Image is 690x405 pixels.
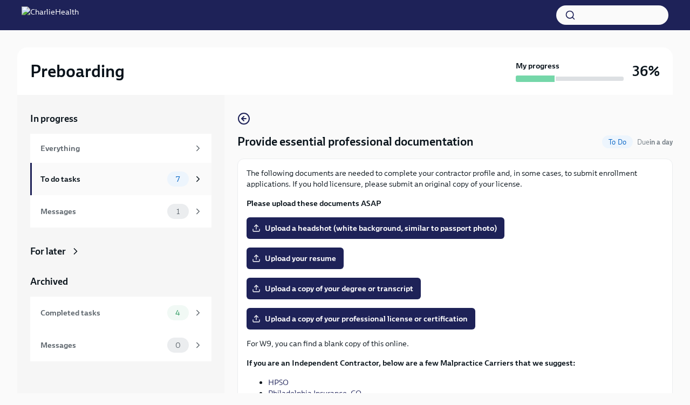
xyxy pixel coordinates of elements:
span: To Do [602,138,633,146]
a: For later [30,245,211,258]
img: CharlieHealth [22,6,79,24]
p: For W9, you can find a blank copy of this online. [247,338,664,349]
h4: Provide essential professional documentation [237,134,474,150]
a: HPSO [268,377,289,387]
a: Everything [30,134,211,163]
span: Upload your resume [254,253,336,264]
div: Messages [40,339,163,351]
span: Upload a headshot (white background, similar to passport photo) [254,223,497,234]
div: To do tasks [40,173,163,185]
strong: Please upload these documents ASAP [247,198,381,208]
a: Completed tasks4 [30,297,211,329]
p: The following documents are needed to complete your contractor profile and, in some cases, to sub... [247,168,664,189]
span: Upload a copy of your degree or transcript [254,283,413,294]
label: Upload a copy of your professional license or certification [247,308,475,330]
h2: Preboarding [30,60,125,82]
span: 1 [170,208,186,216]
strong: in a day [650,138,673,146]
span: 4 [169,309,187,317]
a: Archived [30,275,211,288]
a: Philadelphia Insurance. CO [268,388,361,398]
div: Messages [40,205,163,217]
div: Completed tasks [40,307,163,319]
label: Upload a copy of your degree or transcript [247,278,421,299]
span: 0 [169,341,187,349]
span: September 3rd, 2025 09:00 [637,137,673,147]
a: Messages1 [30,195,211,228]
h3: 36% [632,61,660,81]
strong: If you are an Independent Contractor, below are a few Malpractice Carriers that we suggest: [247,358,576,368]
label: Upload your resume [247,248,344,269]
a: Messages0 [30,329,211,361]
div: Everything [40,142,189,154]
span: 7 [169,175,186,183]
a: To do tasks7 [30,163,211,195]
a: In progress [30,112,211,125]
span: Due [637,138,673,146]
label: Upload a headshot (white background, similar to passport photo) [247,217,504,239]
div: For later [30,245,66,258]
span: Upload a copy of your professional license or certification [254,313,468,324]
strong: My progress [516,60,559,71]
